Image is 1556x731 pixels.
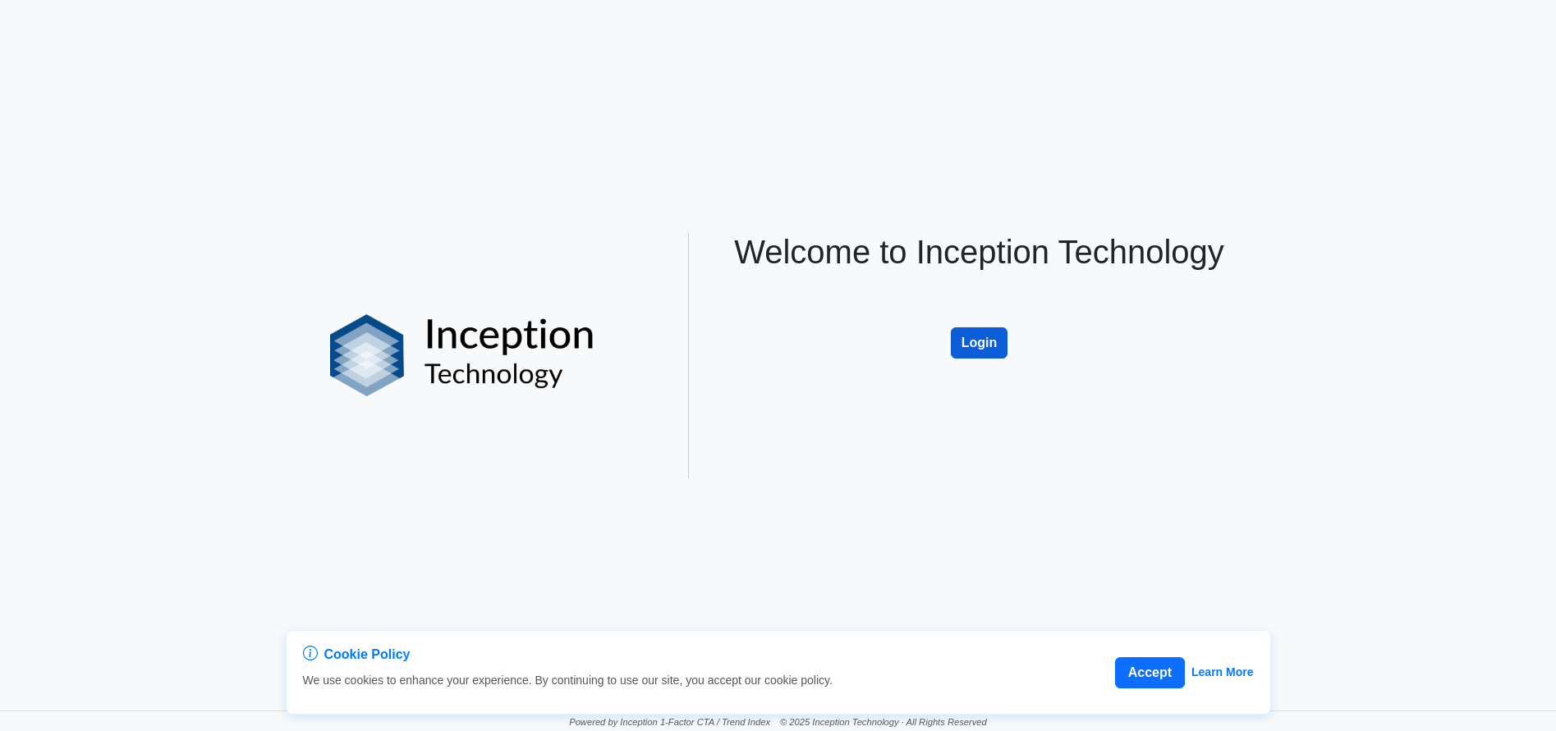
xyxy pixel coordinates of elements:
[1115,657,1185,688] button: Accept
[718,232,1241,272] h1: Welcome to Inception Technology
[1191,664,1253,681] a: Learn More
[324,645,411,665] span: Cookie Policy
[303,672,833,689] p: We use cookies to enhance your experience. By continuing to use our site, you accept our cookie p...
[330,314,594,396] img: logo%20black.png
[951,310,1008,324] a: Login
[951,327,1008,359] button: Login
